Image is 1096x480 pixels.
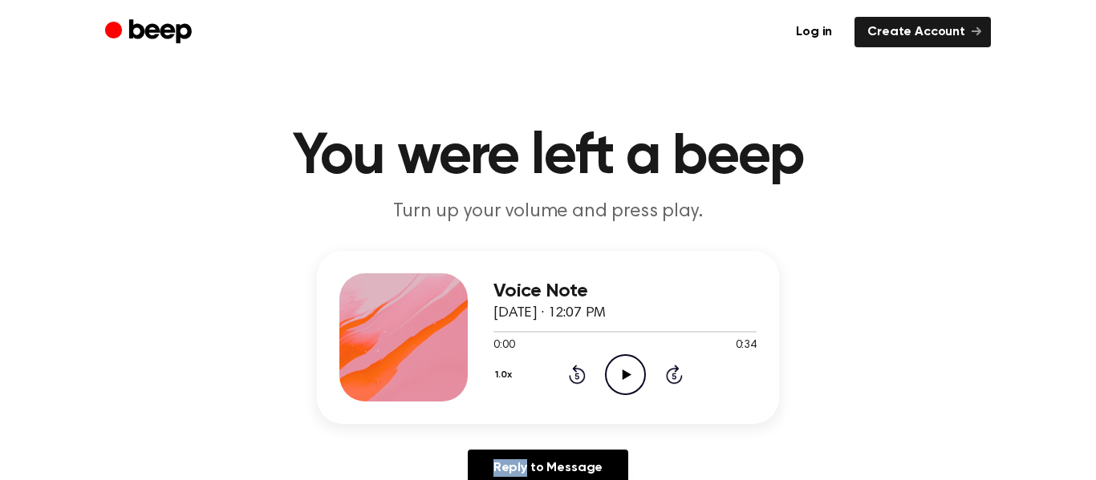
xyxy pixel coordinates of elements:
[105,17,196,48] a: Beep
[493,306,606,321] span: [DATE] · 12:07 PM
[783,17,845,47] a: Log in
[493,361,518,389] button: 1.0x
[493,337,514,354] span: 0:00
[854,17,991,47] a: Create Account
[137,128,959,186] h1: You were left a beep
[240,199,856,225] p: Turn up your volume and press play.
[493,280,757,302] h3: Voice Note
[736,337,757,354] span: 0:34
